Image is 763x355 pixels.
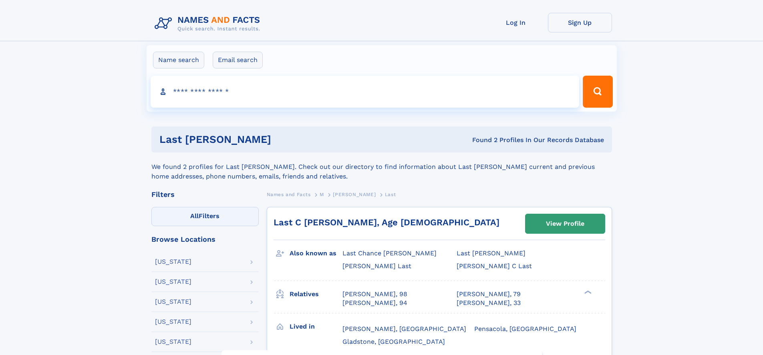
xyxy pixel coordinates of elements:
[155,339,191,345] div: [US_STATE]
[155,259,191,265] div: [US_STATE]
[457,290,521,299] a: [PERSON_NAME], 79
[342,338,445,345] span: Gladstone, [GEOGRAPHIC_DATA]
[342,325,466,333] span: [PERSON_NAME], [GEOGRAPHIC_DATA]
[267,189,311,199] a: Names and Facts
[320,189,324,199] a: M
[290,320,342,333] h3: Lived in
[548,13,612,32] a: Sign Up
[151,191,259,198] div: Filters
[342,290,407,299] a: [PERSON_NAME], 98
[190,212,199,220] span: All
[546,215,584,233] div: View Profile
[151,152,612,181] div: We found 2 profiles for Last [PERSON_NAME]. Check out our directory to find information about Las...
[274,217,499,227] a: Last C [PERSON_NAME], Age [DEMOGRAPHIC_DATA]
[151,76,580,108] input: search input
[582,289,592,295] div: ❯
[320,192,324,197] span: M
[155,319,191,325] div: [US_STATE]
[372,136,604,144] div: Found 2 Profiles In Our Records Database
[155,279,191,285] div: [US_STATE]
[151,13,267,34] img: Logo Names and Facts
[474,325,576,333] span: Pensacola, [GEOGRAPHIC_DATA]
[385,192,396,197] span: Last
[153,52,204,68] label: Name search
[457,249,525,257] span: Last [PERSON_NAME]
[155,299,191,305] div: [US_STATE]
[457,299,521,307] a: [PERSON_NAME], 33
[342,299,407,307] a: [PERSON_NAME], 94
[333,189,376,199] a: [PERSON_NAME]
[159,134,372,144] h1: Last [PERSON_NAME]
[484,13,548,32] a: Log In
[151,236,259,243] div: Browse Locations
[290,287,342,301] h3: Relatives
[457,262,532,270] span: [PERSON_NAME] C Last
[342,262,411,270] span: [PERSON_NAME] Last
[342,249,437,257] span: Last Chance [PERSON_NAME]
[583,76,612,108] button: Search Button
[151,207,259,226] label: Filters
[213,52,263,68] label: Email search
[333,192,376,197] span: [PERSON_NAME]
[290,247,342,260] h3: Also known as
[525,214,605,233] a: View Profile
